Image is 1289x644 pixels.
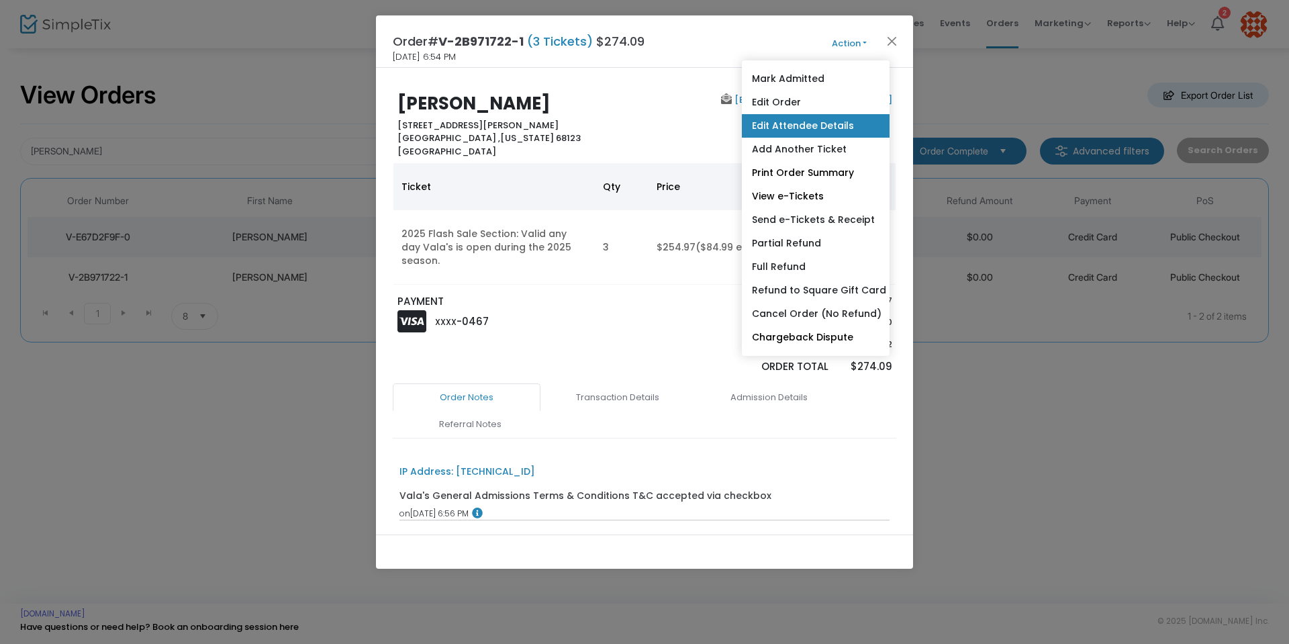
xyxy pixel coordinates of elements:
a: Edit Attendee Details [742,114,890,138]
a: View e-Tickets [742,185,890,208]
span: [GEOGRAPHIC_DATA] , [397,132,500,144]
a: Send e-Tickets & Receipt [742,208,890,232]
a: Cancel Order (No Refund) [742,302,890,326]
b: [STREET_ADDRESS][PERSON_NAME] [US_STATE] 68123 [GEOGRAPHIC_DATA] [397,119,581,158]
h4: Order# $274.09 [393,32,644,50]
th: Qty [595,163,649,210]
a: Chargeback Dispute [742,326,890,349]
span: XXXX [435,316,457,328]
a: Mark Admitted [742,67,890,91]
div: Data table [393,163,896,285]
button: Close [884,32,901,50]
a: Admission Details [695,383,843,412]
a: Full Refund [742,255,890,279]
span: [DATE] 6:54 PM [393,50,456,64]
td: 3 [595,210,649,285]
div: [DATE] 6:56 PM [399,508,890,520]
span: ($84.99 each) [696,240,765,254]
th: Price [649,163,776,210]
p: PAYMENT [397,294,638,310]
span: V-2B971722-1 [438,33,524,50]
p: Order Total [714,359,828,375]
a: Referral Notes [396,410,544,439]
div: IP Address: [TECHNICAL_ID] [399,465,535,479]
span: (3 Tickets) [524,33,596,50]
button: Action [809,36,890,51]
p: Service Fee Total [714,316,828,329]
b: [PERSON_NAME] [397,91,551,116]
td: 2025 Flash Sale Section: Valid any day Vala's is open during the 2025 season. [393,210,595,285]
div: Vala's General Admissions Terms & Conditions T&C accepted via checkbox [399,489,771,503]
th: Ticket [393,163,595,210]
a: Add Another Ticket [742,138,890,161]
p: Tax Total [714,338,828,351]
a: Refund to Square Gift Card [742,279,890,302]
p: Sub total [714,294,828,308]
a: Order Notes [393,383,540,412]
span: -0467 [457,314,489,328]
a: Partial Refund [742,232,890,255]
span: on [399,508,410,519]
p: $274.09 [841,359,892,375]
a: Transaction Details [544,383,691,412]
a: Print Order Summary [742,161,890,185]
td: $254.97 [649,210,776,285]
a: Edit Order [742,91,890,114]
